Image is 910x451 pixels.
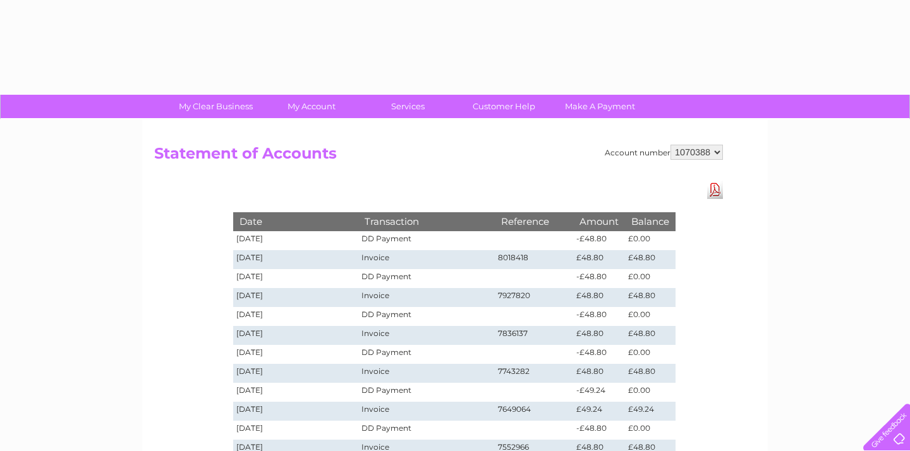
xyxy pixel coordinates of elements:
[495,402,573,421] td: 7649064
[625,307,676,326] td: £0.00
[358,345,495,364] td: DD Payment
[625,421,676,440] td: £0.00
[260,95,364,118] a: My Account
[573,345,625,364] td: -£48.80
[573,326,625,345] td: £48.80
[495,288,573,307] td: 7927820
[573,288,625,307] td: £48.80
[573,212,625,231] th: Amount
[495,212,573,231] th: Reference
[495,326,573,345] td: 7836137
[233,269,358,288] td: [DATE]
[573,231,625,250] td: -£48.80
[233,383,358,402] td: [DATE]
[625,383,676,402] td: £0.00
[233,231,358,250] td: [DATE]
[495,250,573,269] td: 8018418
[358,383,495,402] td: DD Payment
[164,95,268,118] a: My Clear Business
[233,212,358,231] th: Date
[233,288,358,307] td: [DATE]
[573,269,625,288] td: -£48.80
[625,345,676,364] td: £0.00
[573,307,625,326] td: -£48.80
[573,421,625,440] td: -£48.80
[573,250,625,269] td: £48.80
[358,421,495,440] td: DD Payment
[233,345,358,364] td: [DATE]
[452,95,556,118] a: Customer Help
[495,364,573,383] td: 7743282
[154,145,723,169] h2: Statement of Accounts
[233,250,358,269] td: [DATE]
[233,402,358,421] td: [DATE]
[605,145,723,160] div: Account number
[356,95,460,118] a: Services
[358,307,495,326] td: DD Payment
[233,307,358,326] td: [DATE]
[358,402,495,421] td: Invoice
[573,383,625,402] td: -£49.24
[233,421,358,440] td: [DATE]
[573,364,625,383] td: £48.80
[358,231,495,250] td: DD Payment
[233,326,358,345] td: [DATE]
[358,288,495,307] td: Invoice
[358,326,495,345] td: Invoice
[625,364,676,383] td: £48.80
[625,326,676,345] td: £48.80
[625,212,676,231] th: Balance
[548,95,652,118] a: Make A Payment
[358,250,495,269] td: Invoice
[625,231,676,250] td: £0.00
[358,364,495,383] td: Invoice
[573,402,625,421] td: £49.24
[625,402,676,421] td: £49.24
[625,288,676,307] td: £48.80
[625,250,676,269] td: £48.80
[358,212,495,231] th: Transaction
[707,181,723,199] a: Download Pdf
[625,269,676,288] td: £0.00
[358,269,495,288] td: DD Payment
[233,364,358,383] td: [DATE]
